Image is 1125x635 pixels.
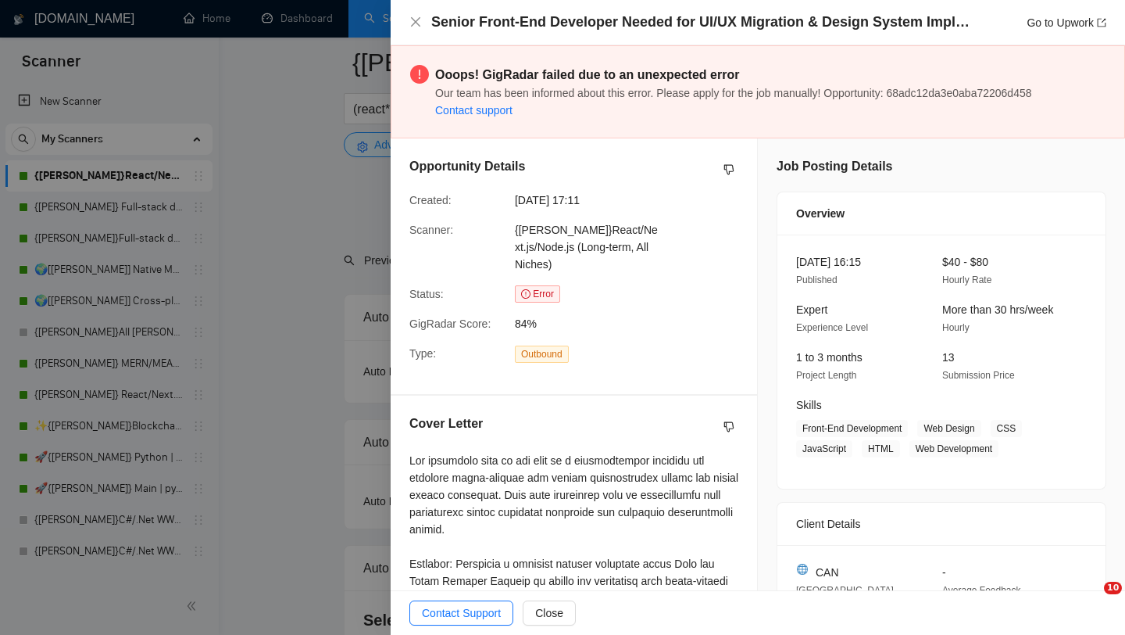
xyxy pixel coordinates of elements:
span: Status: [409,288,444,300]
h5: Job Posting Details [777,157,892,176]
span: Contact Support [422,605,501,622]
button: Contact Support [409,601,513,626]
span: Our team has been informed about this error. Please apply for the job manually! Opportunity: 68ad... [435,87,1032,99]
span: Submission Price [942,370,1015,381]
span: {[PERSON_NAME]}React/Next.js/Node.js (Long-term, All Niches) [515,224,658,271]
span: GigRadar Score: [409,317,491,330]
span: 84% [515,315,749,332]
strong: Ooops! GigRadar failed due to an unexpected error [435,68,739,81]
span: Web Design [917,420,980,437]
span: 1 to 3 months [796,351,862,364]
span: CSS [991,420,1023,437]
span: JavaScript [796,440,852,457]
span: 10 [1104,582,1122,594]
span: Front-End Development [796,420,908,437]
iframe: Intercom live chat [1072,582,1109,619]
h4: Senior Front-End Developer Needed for UI/UX Migration & Design System Implementation [431,13,970,32]
button: Close [523,601,576,626]
span: HTML [862,440,900,457]
span: Created: [409,194,452,206]
a: Go to Upworkexport [1027,16,1106,29]
span: Scanner: [409,224,453,236]
button: dislike [720,418,738,436]
span: exclamation-circle [410,65,429,84]
span: exclamation-circle [521,289,530,299]
h5: Cover Letter [409,414,483,433]
span: Skills [796,399,822,411]
span: Type: [409,347,436,360]
span: Average Feedback [942,585,1021,596]
span: Expert [796,303,827,316]
span: $40 - $80 [942,256,988,268]
span: CAN [816,564,839,581]
span: Outbound [515,346,569,363]
span: Error [515,285,560,303]
span: - [942,566,946,579]
span: 13 [942,351,955,364]
button: dislike [720,160,738,179]
button: Close [409,16,422,29]
span: Close [535,605,563,622]
div: Client Details [796,503,1087,545]
span: Project Length [796,370,856,381]
span: More than 30 hrs/week [942,303,1053,316]
span: dislike [723,421,734,433]
span: Published [796,274,837,285]
span: Experience Level [796,322,868,333]
h5: Opportunity Details [409,157,525,176]
span: Web Development [909,440,999,457]
span: dislike [723,163,734,176]
span: Overview [796,205,845,222]
span: [GEOGRAPHIC_DATA] 10:11 AM [796,585,894,614]
a: Contact support [435,104,512,117]
img: 🌐 [797,564,808,575]
span: close [409,16,422,28]
span: export [1097,18,1106,27]
span: Hourly Rate [942,274,991,285]
span: Hourly [942,322,970,333]
span: [DATE] 17:11 [515,192,749,209]
span: [DATE] 16:15 [796,256,861,268]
